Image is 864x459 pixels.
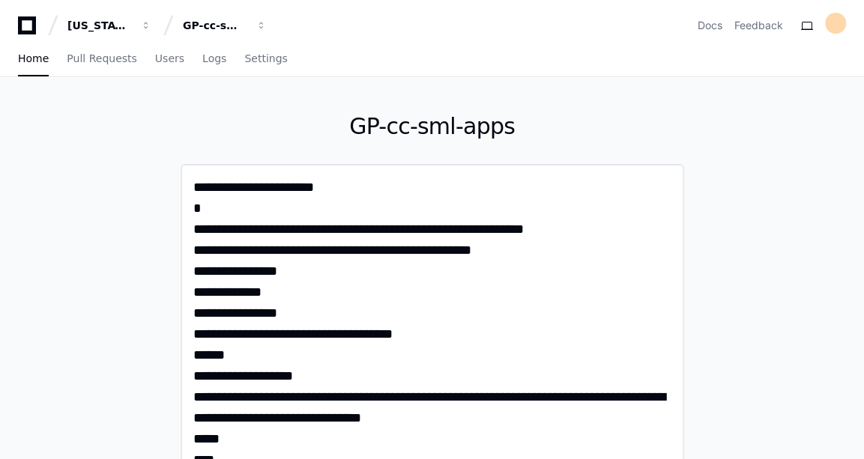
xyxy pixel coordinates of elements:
div: GP-cc-sml-apps [183,18,247,33]
span: Users [155,54,184,63]
a: Users [155,42,184,76]
span: Settings [244,54,287,63]
span: Home [18,54,49,63]
a: Pull Requests [67,42,136,76]
span: Logs [202,54,226,63]
button: Feedback [734,18,783,33]
button: [US_STATE] Pacific [61,12,157,39]
a: Settings [244,42,287,76]
a: Home [18,42,49,76]
div: [US_STATE] Pacific [67,18,132,33]
span: Pull Requests [67,54,136,63]
h1: GP-cc-sml-apps [181,113,684,140]
a: Docs [698,18,722,33]
a: Logs [202,42,226,76]
button: GP-cc-sml-apps [177,12,273,39]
